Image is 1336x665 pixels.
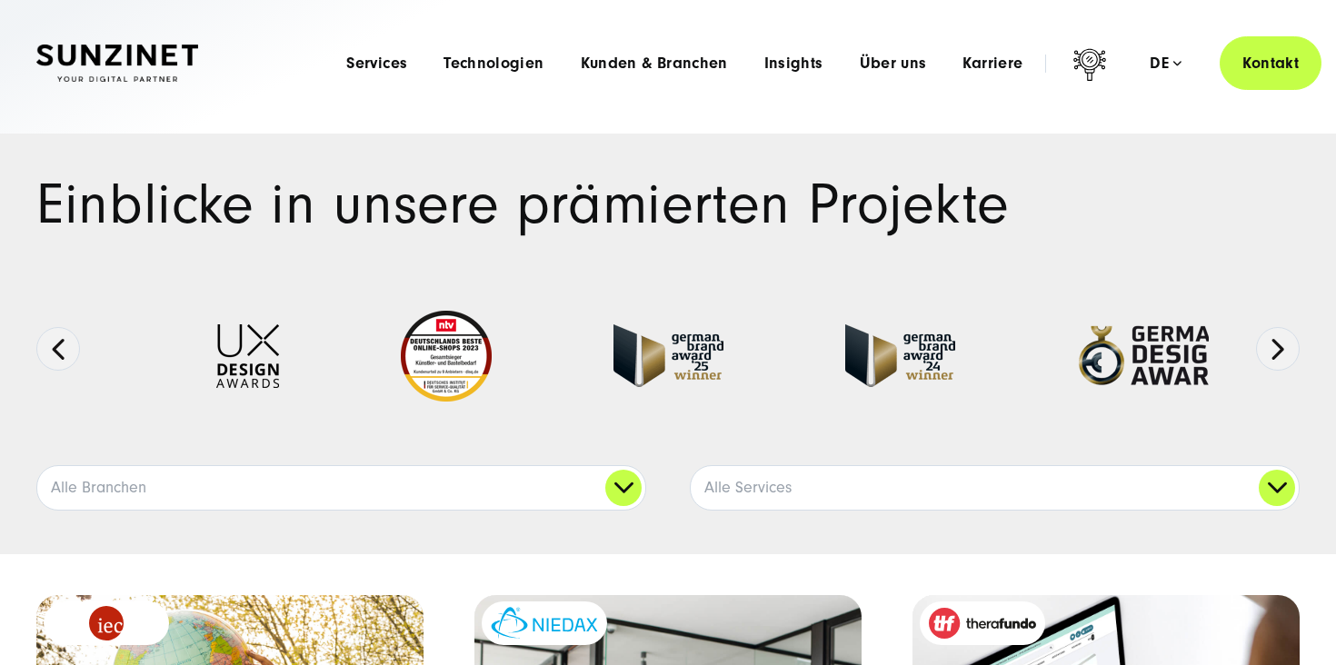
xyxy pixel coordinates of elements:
[613,324,723,387] img: German Brand Award winner 2025 - Full Service Digital Agentur SUNZINET
[37,466,645,510] a: Alle Branchen
[444,55,543,73] a: Technologien
[1077,324,1227,387] img: German-Design-Award - fullservice digital agentur SUNZINET
[691,466,1299,510] a: Alle Services
[36,327,80,371] button: Previous
[216,324,279,388] img: UX-Design-Awards - fullservice digital agentur SUNZINET
[346,55,407,73] a: Services
[1256,327,1300,371] button: Next
[962,55,1022,73] a: Karriere
[581,55,728,73] a: Kunden & Branchen
[36,177,1300,233] h1: Einblicke in unsere prämierten Projekte
[1220,36,1321,90] a: Kontakt
[401,311,492,402] img: Deutschlands beste Online Shops 2023 - boesner - Kunde - SUNZINET
[36,45,198,83] img: SUNZINET Full Service Digital Agentur
[860,55,927,73] a: Über uns
[929,608,1036,639] img: therafundo_10-2024_logo_2c
[1150,55,1181,73] div: de
[845,324,955,387] img: German-Brand-Award - fullservice digital agentur SUNZINET
[764,55,823,73] a: Insights
[89,606,124,640] img: logo_IEC
[491,607,598,639] img: niedax-logo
